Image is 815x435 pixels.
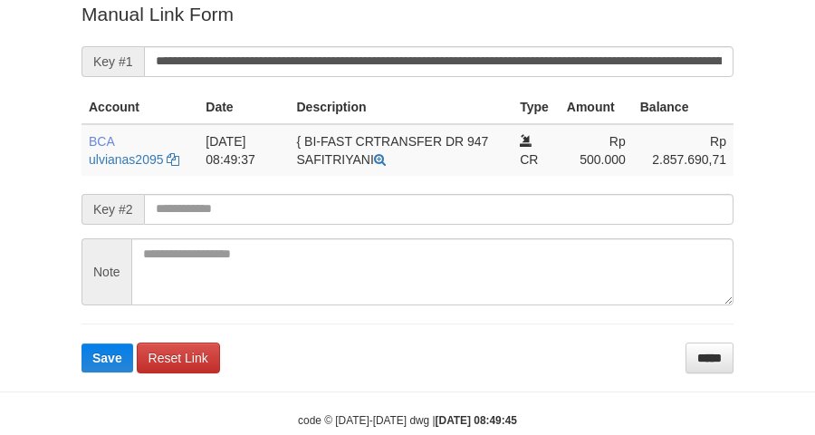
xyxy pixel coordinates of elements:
th: Account [81,91,198,124]
th: Type [513,91,560,124]
th: Amount [560,91,633,124]
p: Manual Link Form [81,1,733,27]
strong: [DATE] 08:49:45 [436,414,517,427]
span: Note [81,238,131,305]
th: Date [198,91,289,124]
th: Balance [633,91,733,124]
a: ulvianas2095 [89,152,164,167]
td: Rp 2.857.690,71 [633,124,733,176]
td: { BI-FAST CRTRANSFER DR 947 SAFITRIYANI [289,124,513,176]
span: CR [520,152,538,167]
td: [DATE] 08:49:37 [198,124,289,176]
td: Rp 500.000 [560,124,633,176]
span: Save [92,351,122,365]
span: Reset Link [149,351,208,365]
span: Key #1 [81,46,144,77]
th: Description [289,91,513,124]
button: Save [81,343,133,372]
span: Key #2 [81,194,144,225]
small: code © [DATE]-[DATE] dwg | [298,414,517,427]
a: Copy ulvianas2095 to clipboard [167,152,179,167]
span: BCA [89,134,114,149]
a: Reset Link [137,343,220,373]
